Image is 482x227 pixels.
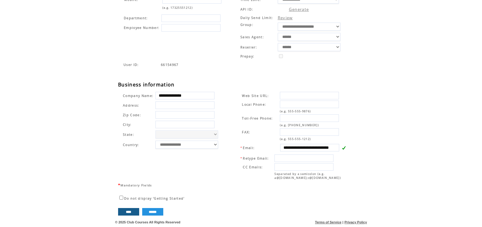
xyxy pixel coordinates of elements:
span: City: [123,123,132,127]
span: Indicates the agent code for sign up page with sales agent or reseller tracking code [161,63,179,67]
img: v.gif [342,146,346,150]
span: (e.g. 555-555-1212) [280,137,311,141]
span: Indicates the agent code for sign up page with sales agent or reseller tracking code [124,63,139,67]
span: Zip Code: [123,113,141,117]
span: Company Name: [123,94,153,98]
a: Privacy Policy [344,220,367,224]
span: Prepay: [240,54,254,58]
span: Retype Email: [243,156,269,160]
span: Employee Number: [124,26,159,30]
span: Separated by a semicolon (e.g. a@[DOMAIN_NAME];c@[DOMAIN_NAME]) [274,172,341,180]
a: Terms of Service [315,220,342,224]
span: © 2025 Club Courses All Rights Reserved [115,220,180,224]
span: Address: [123,103,139,107]
span: Country: [123,143,139,147]
span: State: [123,132,153,137]
span: Web Site URL: [242,94,269,98]
span: Department: [124,16,148,20]
span: (e.g. [PHONE_NUMBER]) [280,123,319,127]
span: Group: [240,23,253,27]
span: Business information [118,81,175,88]
a: Review [278,15,293,20]
span: Mandatory Fields [120,183,152,187]
span: | [343,220,343,224]
span: Toll-Free Phone: [242,116,273,120]
span: Daily Send Limit: [240,16,273,20]
span: CC Emails: [243,165,263,169]
span: FAX: [242,130,250,134]
span: (e.g. 17325551212) [162,6,193,10]
a: Generate [289,7,309,12]
span: Local Phone: [242,102,266,107]
span: Sales Agent: [240,35,264,39]
span: Email: [243,146,255,150]
span: Do not display 'Getting Started' [124,196,185,201]
span: API ID: [240,7,253,11]
span: Reseller: [240,45,257,49]
span: (e.g. 555-555-9876) [280,109,311,113]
